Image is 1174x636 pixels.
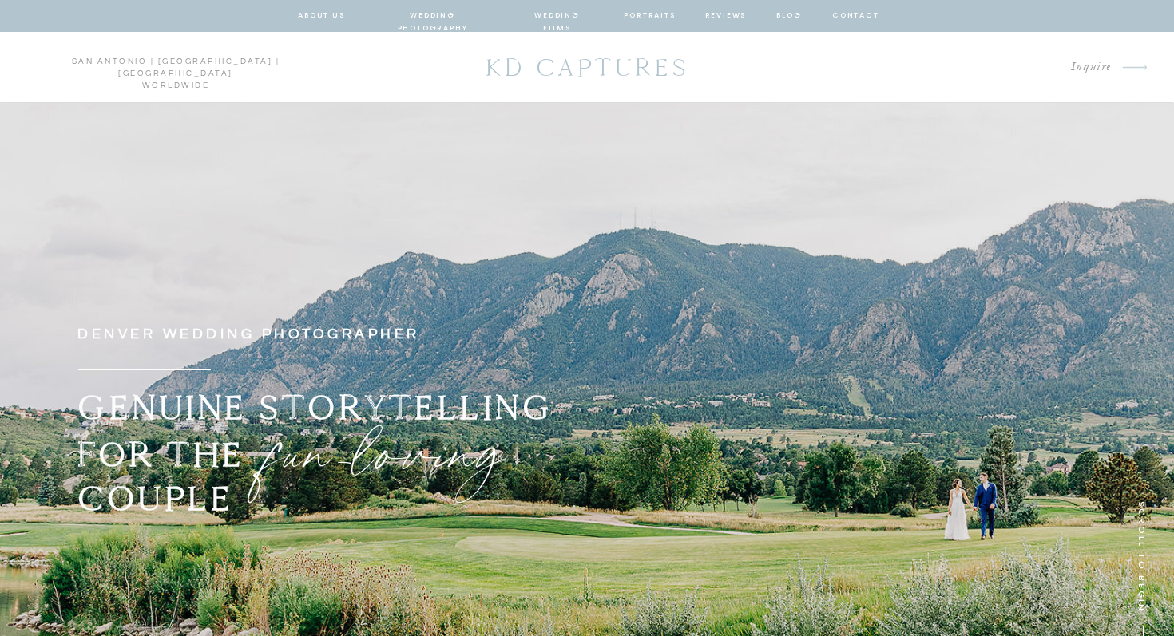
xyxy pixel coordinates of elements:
[267,404,633,484] p: fun-loving
[477,45,697,89] a: KD CAPTURES
[832,9,877,23] a: contact
[950,57,1112,78] a: Inquire
[1130,501,1149,636] p: SCROLL TO BEGIN
[77,326,420,342] b: Denver wedding photographer
[775,9,803,23] a: blog
[77,386,553,476] b: GENUINE STORYTELLING FOR THE
[374,9,491,23] a: wedding photography
[77,477,233,519] b: COUPLE
[22,56,329,80] p: san antonio | [GEOGRAPHIC_DATA] | [GEOGRAPHIC_DATA] worldwide
[519,9,595,23] a: wedding films
[624,9,676,23] a: portraits
[704,9,747,23] a: reviews
[298,9,345,23] a: about us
